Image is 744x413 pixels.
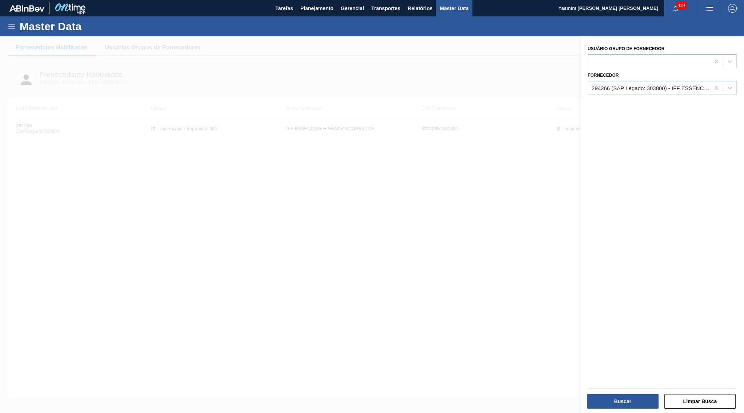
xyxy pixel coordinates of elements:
span: 434 [676,1,687,9]
span: Master Data [440,4,468,13]
span: Gerencial [341,4,364,13]
label: Usuário Grupo de Fornecedor [588,46,664,51]
button: Notificações [664,3,687,13]
span: Relatórios [408,4,432,13]
button: Buscar [587,394,659,409]
span: Planejamento [300,4,333,13]
h1: Master Data [20,22,149,31]
span: Tarefas [275,4,293,13]
img: userActions [705,4,713,13]
img: Logout [728,4,737,13]
label: Fornecedor [588,73,619,78]
div: 294266 (SAP Legado: 303800) - IFF ESSENCIAS E FRAGRANCIAS LTDA [592,85,711,91]
span: Transportes [371,4,400,13]
img: TNhmsLtSVTkK8tSr43FrP2fwEKptu5GPRR3wAAAABJRU5ErkJggg== [9,5,44,12]
button: Limpar Busca [664,394,736,409]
